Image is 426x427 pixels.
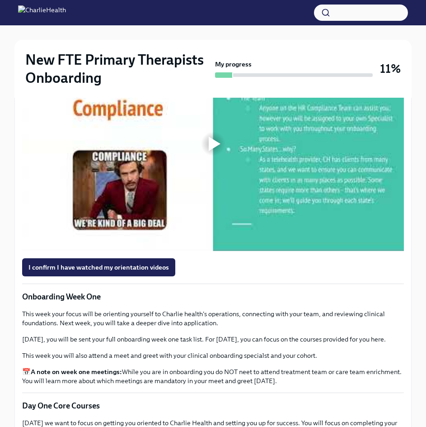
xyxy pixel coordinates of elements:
h3: 11% [380,61,401,77]
strong: My progress [215,60,252,69]
strong: A note on week one meetings: [31,368,122,376]
h2: New FTE Primary Therapists Onboarding [25,51,211,87]
p: Day One Core Courses [22,400,404,411]
p: This week your focus will be orienting yourself to Charlie health's operations, connecting with y... [22,309,404,327]
p: 📅 While you are in onboarding you do NOT neet to attend treatment team or care team enrichment. Y... [22,367,404,385]
span: I confirm I have watched my orientation videos [28,263,169,272]
p: This week you will also attend a meet and greet with your clinical onboarding specialst and your ... [22,351,404,360]
p: [DATE], you will be sent your full onboarding week one task list. For [DATE], you can focus on th... [22,335,404,344]
button: I confirm I have watched my orientation videos [22,258,175,276]
p: Onboarding Week One [22,291,404,302]
img: CharlieHealth [18,5,66,20]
